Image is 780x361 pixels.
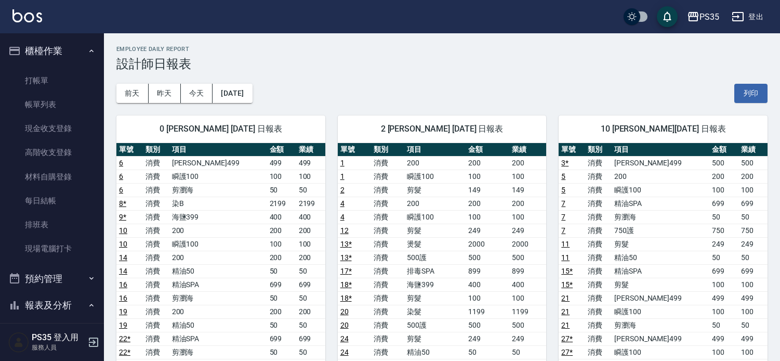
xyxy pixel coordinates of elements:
h5: PS35 登入用 [32,332,85,343]
button: 登出 [728,7,768,27]
td: 100 [267,170,296,183]
a: 11 [561,240,570,248]
td: 消費 [143,305,169,318]
a: 12 [340,226,349,235]
button: 今天 [181,84,213,103]
a: 6 [119,159,123,167]
td: [PERSON_NAME]499 [612,332,709,345]
td: 消費 [371,197,404,210]
td: 750 [738,224,768,237]
td: 100 [466,210,509,224]
td: 剪髮 [612,278,709,291]
td: 消費 [585,318,612,332]
a: 排班表 [4,213,100,237]
td: 消費 [585,291,612,305]
td: 100 [738,278,768,291]
td: 249 [509,224,546,237]
td: 消費 [585,156,612,170]
td: 消費 [143,251,169,264]
td: 消費 [143,224,169,237]
td: 消費 [585,345,612,359]
button: save [657,6,678,27]
td: 400 [509,278,546,291]
a: 16 [119,294,127,302]
td: 消費 [143,278,169,291]
td: 海鹽399 [169,210,267,224]
td: 200 [169,251,267,264]
td: 50 [267,264,296,278]
td: 消費 [143,264,169,278]
td: 剪髮 [404,291,466,305]
td: 699 [709,197,738,210]
td: 249 [738,237,768,251]
td: 2000 [466,237,509,251]
a: 21 [561,321,570,329]
td: 500 [509,318,546,332]
h2: Employee Daily Report [116,46,768,53]
td: 100 [296,237,325,251]
td: 100 [466,291,509,305]
td: 染髮 [404,305,466,318]
a: 19 [119,307,127,316]
td: 消費 [371,170,404,183]
a: 11 [561,253,570,262]
td: 消費 [143,345,169,359]
span: 2 [PERSON_NAME] [DATE] 日報表 [350,124,534,134]
button: PS35 [683,6,723,28]
th: 類別 [371,143,404,157]
td: 消費 [585,332,612,345]
td: 剪髮 [612,237,709,251]
td: 2199 [267,197,296,210]
td: 消費 [143,197,169,210]
td: 剪瀏海 [169,345,267,359]
td: 50 [709,251,738,264]
td: 200 [267,305,296,318]
a: 21 [561,294,570,302]
td: 100 [709,345,738,359]
a: 16 [119,280,127,289]
a: 6 [119,186,123,194]
td: 瞬護100 [404,170,466,183]
td: 精油SPA [612,197,709,210]
td: 200 [509,156,546,170]
td: 899 [509,264,546,278]
td: 499 [709,291,738,305]
th: 業績 [509,143,546,157]
td: 699 [738,264,768,278]
a: 20 [340,321,349,329]
td: 消費 [371,251,404,264]
td: 200 [709,170,738,183]
td: 50 [267,183,296,197]
td: 100 [738,305,768,318]
th: 單號 [116,143,143,157]
td: 100 [509,170,546,183]
a: 打帳單 [4,69,100,93]
th: 類別 [143,143,169,157]
td: 500護 [404,251,466,264]
td: 排毒SPA [404,264,466,278]
td: 消費 [143,291,169,305]
td: 燙髮 [404,237,466,251]
td: 499 [738,332,768,345]
td: 瞬護100 [169,237,267,251]
td: 249 [509,332,546,345]
td: 249 [466,224,509,237]
td: 消費 [585,264,612,278]
td: 200 [612,170,709,183]
td: 100 [267,237,296,251]
td: 149 [466,183,509,197]
td: 100 [709,183,738,197]
td: 精油50 [169,264,267,278]
td: 消費 [371,332,404,345]
td: 消費 [585,197,612,210]
a: 現金收支登錄 [4,117,100,140]
td: 消費 [585,183,612,197]
td: 消費 [585,210,612,224]
td: 消費 [371,224,404,237]
td: 400 [267,210,296,224]
td: 剪髮 [404,224,466,237]
td: 消費 [143,318,169,332]
td: 消費 [585,237,612,251]
td: 50 [738,318,768,332]
td: 200 [267,251,296,264]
